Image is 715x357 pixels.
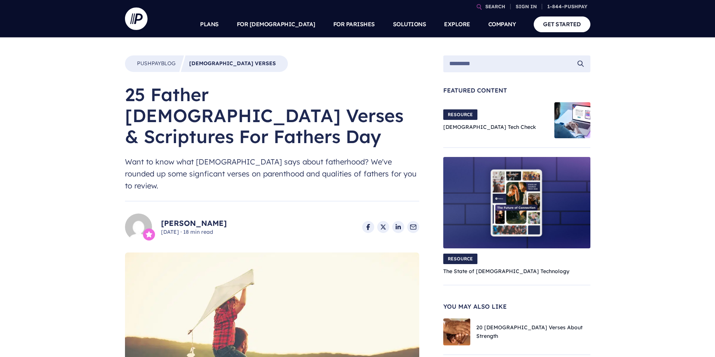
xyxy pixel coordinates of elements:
[488,11,516,37] a: COMPANY
[443,87,590,93] span: Featured Content
[476,324,583,339] a: 20 [DEMOGRAPHIC_DATA] Verses About Strength
[554,102,590,138] img: Church Tech Check Blog Hero Image
[189,60,276,67] a: [DEMOGRAPHIC_DATA] Verses
[181,229,182,235] span: ·
[237,11,315,37] a: FOR [DEMOGRAPHIC_DATA]
[137,60,176,67] a: PushpayBlog
[125,156,419,192] span: Want to know what [DEMOGRAPHIC_DATA] says about fatherhood? We've rounded up some signficant vers...
[443,109,477,120] span: RESOURCE
[333,11,375,37] a: FOR PARISHES
[125,214,152,240] img: Allison Sakounthong
[443,303,590,309] span: You May Also Like
[200,11,219,37] a: PLANS
[534,16,590,32] a: GET STARTED
[443,254,477,264] span: RESOURCE
[444,11,470,37] a: EXPLORE
[137,60,161,67] span: Pushpay
[443,268,569,275] a: The State of [DEMOGRAPHIC_DATA] Technology
[393,11,426,37] a: SOLUTIONS
[443,124,536,130] a: [DEMOGRAPHIC_DATA] Tech Check
[407,221,419,233] a: Share via Email
[161,218,227,229] a: [PERSON_NAME]
[392,221,404,233] a: Share on LinkedIn
[125,84,419,147] h1: 25 Father [DEMOGRAPHIC_DATA] Verses & Scriptures For Fathers Day
[362,221,374,233] a: Share on Facebook
[161,229,227,236] span: [DATE] 18 min read
[377,221,389,233] a: Share on X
